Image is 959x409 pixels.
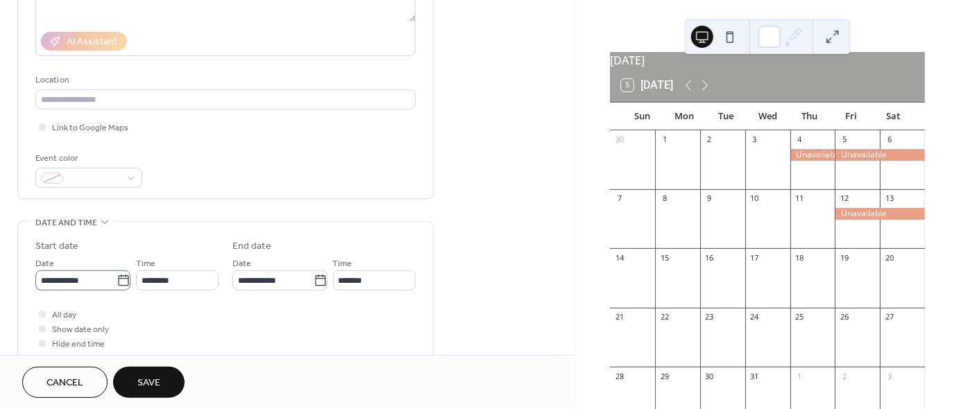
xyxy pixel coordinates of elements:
[788,103,830,130] div: Thu
[704,134,715,145] div: 2
[835,208,925,220] div: Unavailable
[872,103,914,130] div: Sat
[884,312,894,322] div: 27
[35,257,54,272] span: Date
[659,193,670,204] div: 8
[35,73,413,87] div: Location
[616,76,678,95] button: 5[DATE]
[795,134,805,145] div: 4
[52,308,76,323] span: All day
[749,312,760,322] div: 24
[614,193,625,204] div: 7
[884,134,894,145] div: 6
[830,103,872,130] div: Fri
[663,103,704,130] div: Mon
[839,134,849,145] div: 5
[884,371,894,381] div: 3
[795,193,805,204] div: 11
[232,239,271,254] div: End date
[52,338,105,352] span: Hide end time
[704,252,715,263] div: 16
[704,371,715,381] div: 30
[790,149,835,161] div: Unavailable
[614,134,625,145] div: 30
[35,151,139,166] div: Event color
[46,376,83,391] span: Cancel
[52,323,109,338] span: Show date only
[884,193,894,204] div: 13
[614,312,625,322] div: 21
[839,252,849,263] div: 19
[749,252,760,263] div: 17
[704,312,715,322] div: 23
[659,312,670,322] div: 22
[610,52,925,69] div: [DATE]
[659,134,670,145] div: 1
[835,149,925,161] div: Unavailable
[614,371,625,381] div: 28
[22,367,108,398] button: Cancel
[136,257,155,272] span: Time
[747,103,788,130] div: Wed
[35,216,97,230] span: Date and time
[232,257,251,272] span: Date
[795,312,805,322] div: 25
[704,193,715,204] div: 9
[795,252,805,263] div: 18
[113,367,185,398] button: Save
[614,252,625,263] div: 14
[749,134,760,145] div: 3
[621,103,663,130] div: Sun
[705,103,747,130] div: Tue
[35,239,78,254] div: Start date
[749,193,760,204] div: 10
[795,371,805,381] div: 1
[839,371,849,381] div: 2
[52,121,128,136] span: Link to Google Maps
[839,312,849,322] div: 26
[659,371,670,381] div: 29
[884,252,894,263] div: 20
[137,376,160,391] span: Save
[839,193,849,204] div: 12
[749,371,760,381] div: 31
[333,257,353,272] span: Time
[659,252,670,263] div: 15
